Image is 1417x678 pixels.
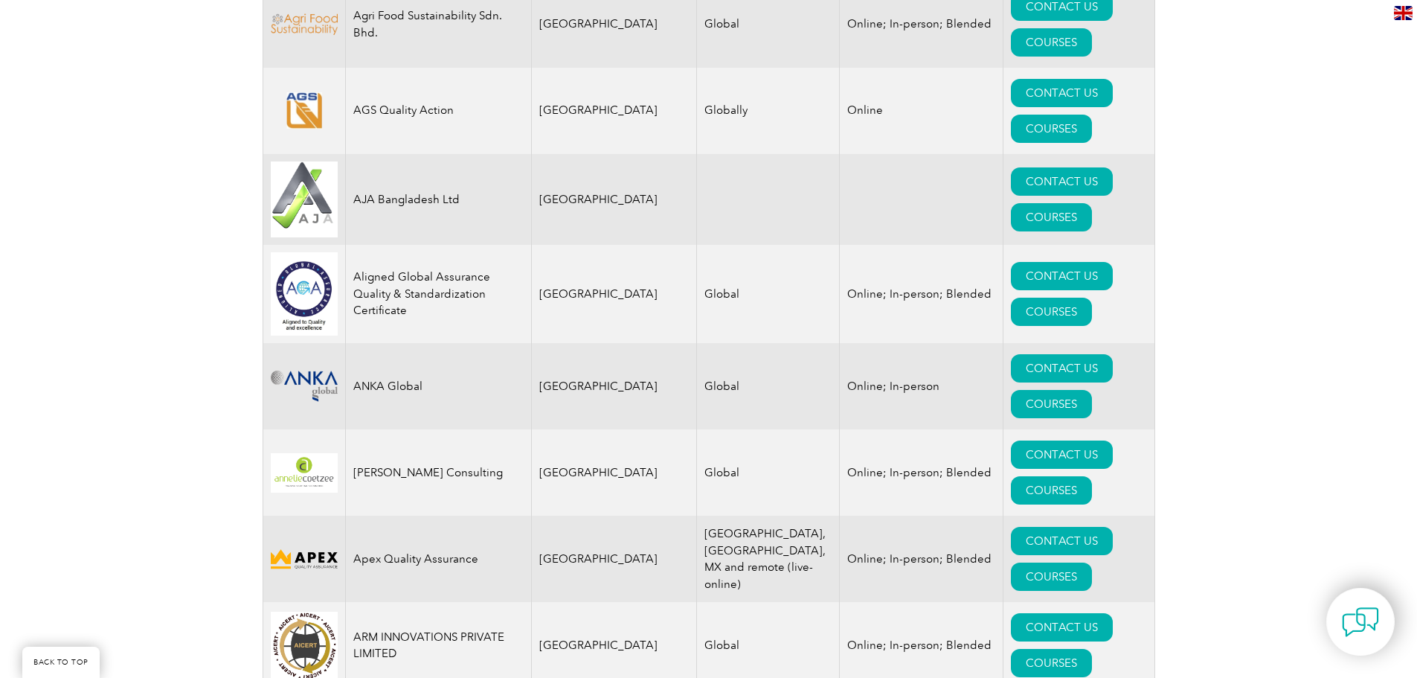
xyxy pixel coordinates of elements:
a: COURSES [1011,28,1092,57]
a: BACK TO TOP [22,647,100,678]
a: COURSES [1011,563,1092,591]
img: contact-chat.png [1342,604,1379,641]
a: CONTACT US [1011,441,1113,469]
a: COURSES [1011,649,1092,677]
a: CONTACT US [1011,527,1113,555]
td: Global [697,429,840,516]
td: Online; In-person; Blended [840,245,1003,343]
a: COURSES [1011,476,1092,505]
a: CONTACT US [1011,613,1113,642]
td: Online; In-person [840,343,1003,429]
td: Apex Quality Assurance [345,516,531,602]
img: 049e7a12-d1a0-ee11-be37-00224893a058-logo.jpg [271,252,338,336]
td: Online; In-person; Blended [840,516,1003,602]
td: [GEOGRAPHIC_DATA] [531,429,697,516]
td: [GEOGRAPHIC_DATA] [531,154,697,246]
td: Aligned Global Assurance Quality & Standardization Certificate [345,245,531,343]
a: CONTACT US [1011,262,1113,290]
td: Global [697,245,840,343]
td: [GEOGRAPHIC_DATA] [531,516,697,602]
a: CONTACT US [1011,354,1113,383]
td: [GEOGRAPHIC_DATA] [531,245,697,343]
img: e9ac0e2b-848c-ef11-8a6a-00224810d884-logo.jpg [271,161,338,238]
img: 4c453107-f848-ef11-a316-002248944286-logo.png [271,453,338,493]
a: COURSES [1011,298,1092,326]
td: [GEOGRAPHIC_DATA] [531,68,697,154]
td: Online; In-person; Blended [840,429,1003,516]
td: [GEOGRAPHIC_DATA] [531,343,697,429]
td: ANKA Global [345,343,531,429]
a: COURSES [1011,390,1092,418]
td: Online [840,68,1003,154]
a: COURSES [1011,115,1092,143]
td: [GEOGRAPHIC_DATA], [GEOGRAPHIC_DATA], MX and remote (live-online) [697,516,840,602]
img: c09c33f4-f3a0-ea11-a812-000d3ae11abd-logo.png [271,371,338,402]
td: AGS Quality Action [345,68,531,154]
td: [PERSON_NAME] Consulting [345,429,531,516]
img: e8128bb3-5a91-eb11-b1ac-002248146a66-logo.png [271,92,338,129]
td: AJA Bangladesh Ltd [345,154,531,246]
a: CONTACT US [1011,79,1113,107]
img: cdfe6d45-392f-f011-8c4d-000d3ad1ee32-logo.png [271,547,338,572]
img: en [1394,6,1413,20]
img: f9836cf2-be2c-ed11-9db1-00224814fd52-logo.png [271,13,338,35]
td: Globally [697,68,840,154]
a: COURSES [1011,203,1092,231]
a: CONTACT US [1011,167,1113,196]
td: Global [697,343,840,429]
